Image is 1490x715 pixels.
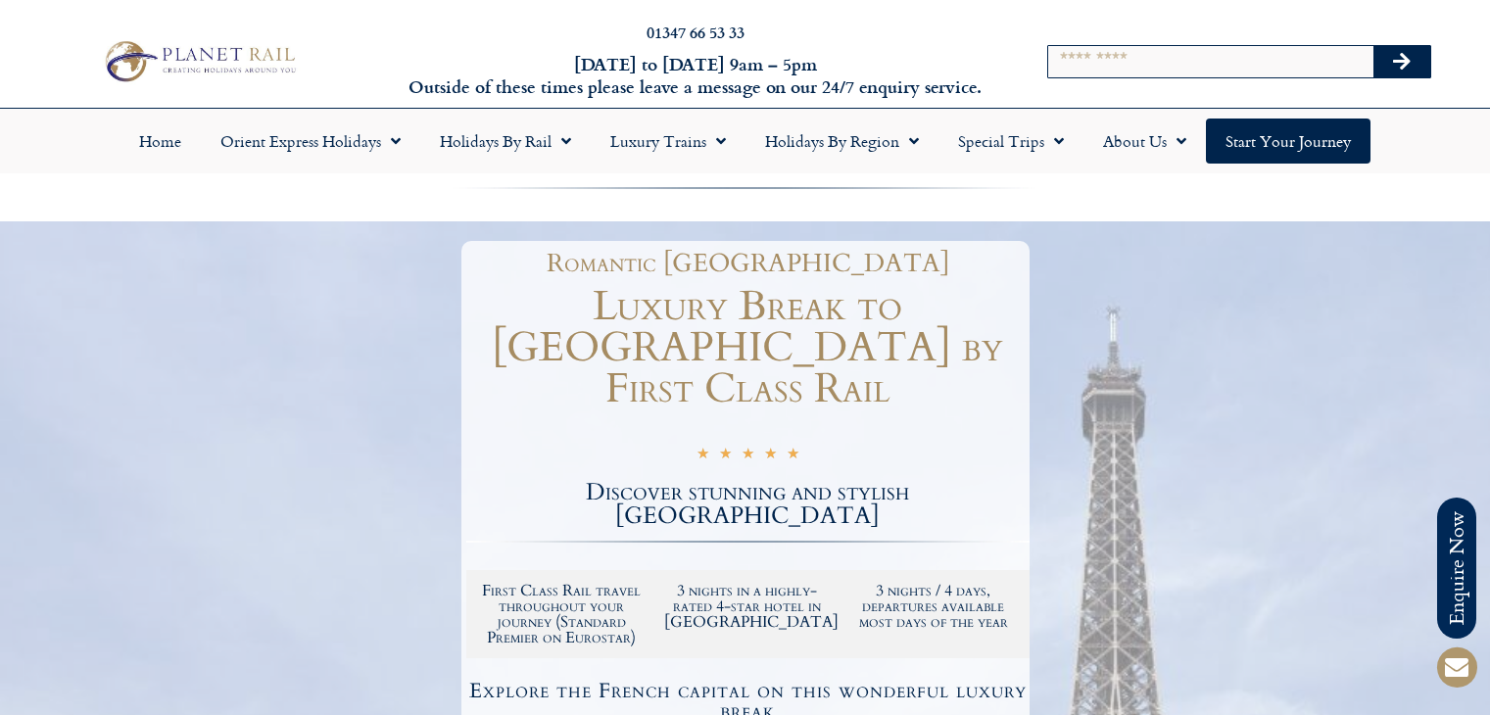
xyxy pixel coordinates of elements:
[476,251,1020,276] h1: Romantic [GEOGRAPHIC_DATA]
[403,53,988,99] h6: [DATE] to [DATE] 9am – 5pm Outside of these times please leave a message on our 24/7 enquiry serv...
[420,119,591,164] a: Holidays by Rail
[745,119,938,164] a: Holidays by Region
[719,445,732,467] i: ★
[466,286,1030,409] h1: Luxury Break to [GEOGRAPHIC_DATA] by First Class Rail
[764,445,777,467] i: ★
[1373,46,1430,77] button: Search
[201,119,420,164] a: Orient Express Holidays
[97,36,301,86] img: Planet Rail Train Holidays Logo
[591,119,745,164] a: Luxury Trains
[742,445,754,467] i: ★
[479,583,646,645] h2: First Class Rail travel throughout your journey (Standard Premier on Eurostar)
[787,445,799,467] i: ★
[466,481,1030,528] h2: Discover stunning and stylish [GEOGRAPHIC_DATA]
[697,445,709,467] i: ★
[120,119,201,164] a: Home
[1083,119,1206,164] a: About Us
[10,119,1480,164] nav: Menu
[697,442,799,467] div: 5/5
[647,21,745,43] a: 01347 66 53 33
[1206,119,1370,164] a: Start your Journey
[664,583,831,630] h2: 3 nights in a highly-rated 4-star hotel in [GEOGRAPHIC_DATA]
[850,583,1017,630] h2: 3 nights / 4 days, departures available most days of the year
[938,119,1083,164] a: Special Trips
